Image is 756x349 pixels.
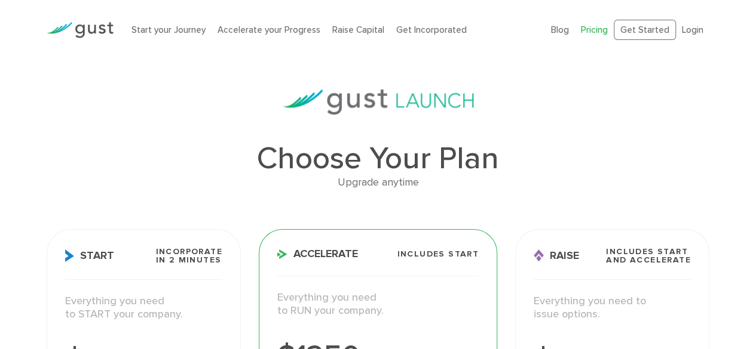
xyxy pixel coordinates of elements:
a: Raise Capital [332,24,384,35]
img: Start Icon X2 [65,249,74,262]
p: Everything you need to RUN your company. [277,291,479,318]
a: Blog [551,24,569,35]
img: Accelerate Icon [277,249,287,259]
a: Start your Journey [131,24,206,35]
span: Includes START and ACCELERATE [606,248,691,264]
span: Accelerate [277,249,358,260]
span: Start [65,249,114,262]
div: Upgrade anytime [47,174,709,192]
span: Includes START [397,250,479,258]
img: Gust Logo [47,22,114,38]
a: Pricing [581,24,608,35]
p: Everything you need to issue options. [534,295,691,322]
h1: Choose Your Plan [47,143,709,174]
a: Get Incorporated [396,24,467,35]
span: Incorporate in 2 Minutes [155,248,222,264]
span: Raise [534,249,579,262]
img: gust-launch-logos.svg [283,89,474,115]
a: Get Started [614,20,676,41]
a: Login [682,24,703,35]
a: Accelerate your Progress [218,24,320,35]
img: Raise Icon [534,249,544,262]
p: Everything you need to START your company. [65,295,222,322]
